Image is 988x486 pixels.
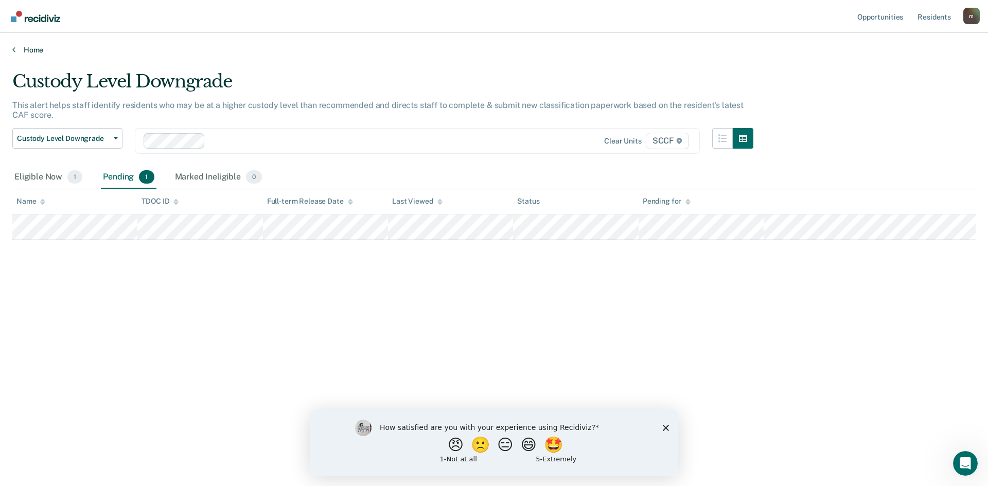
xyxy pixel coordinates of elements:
[963,8,980,24] div: m
[67,170,82,184] span: 1
[604,137,642,146] div: Clear units
[173,166,264,189] div: Marked Ineligible0
[11,11,60,22] img: Recidiviz
[12,128,122,149] button: Custody Level Downgrade
[12,166,84,189] div: Eligible Now1
[12,71,753,100] div: Custody Level Downgrade
[953,451,978,476] iframe: Intercom live chat
[646,133,689,149] span: SCCF
[101,166,156,189] div: Pending1
[12,45,976,55] a: Home
[310,409,678,476] iframe: Survey by Kim from Recidiviz
[12,100,744,120] p: This alert helps staff identify residents who may be at a higher custody level than recommended a...
[643,197,691,206] div: Pending for
[16,197,45,206] div: Name
[392,197,442,206] div: Last Viewed
[963,8,980,24] button: Profile dropdown button
[246,170,262,184] span: 0
[517,197,539,206] div: Status
[267,197,353,206] div: Full-term Release Date
[142,197,179,206] div: TDOC ID
[17,134,110,143] span: Custody Level Downgrade
[139,170,154,184] span: 1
